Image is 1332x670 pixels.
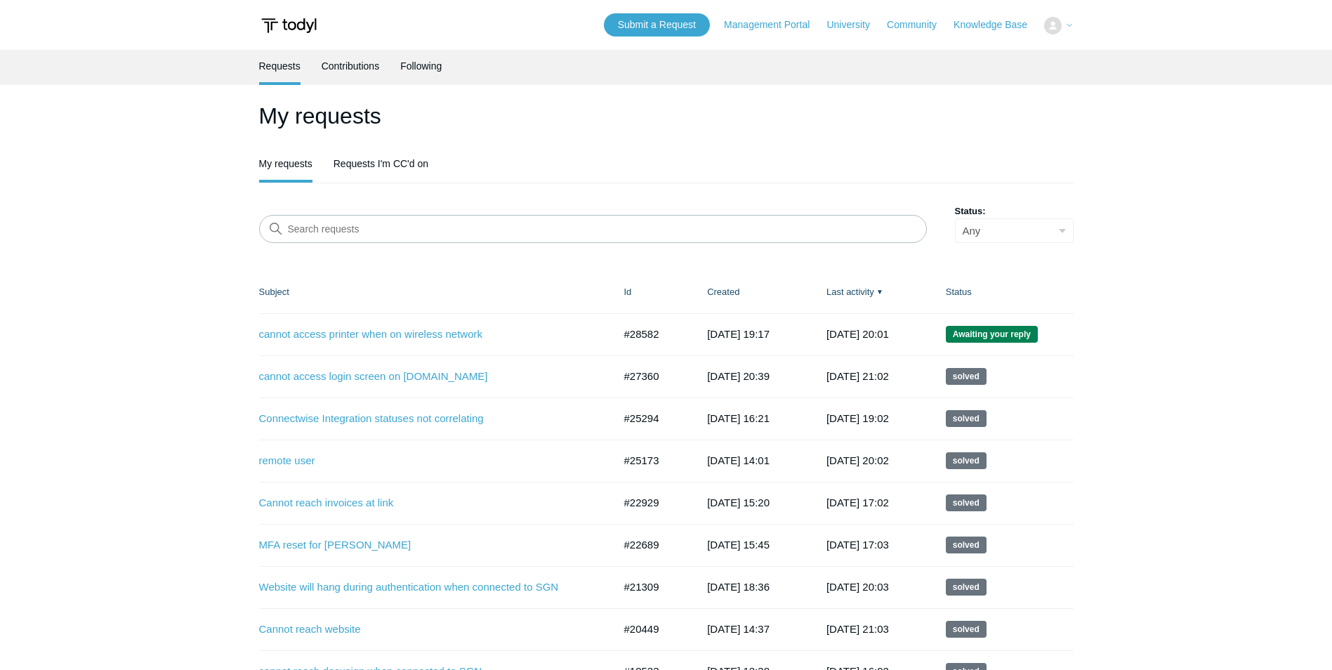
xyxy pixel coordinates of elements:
img: Todyl Support Center Help Center home page [259,13,319,39]
a: MFA reset for [PERSON_NAME] [259,537,593,553]
time: 2024-10-28T21:03:04+00:00 [826,623,889,635]
time: 2024-11-11T18:36:03+00:00 [707,581,770,593]
time: 2024-12-09T20:03:39+00:00 [826,581,889,593]
td: #25173 [610,440,694,482]
td: #27360 [610,355,694,398]
time: 2025-06-04T16:21:37+00:00 [707,412,770,424]
time: 2024-10-01T14:37:57+00:00 [707,623,770,635]
th: Subject [259,271,610,313]
span: This request has been solved [946,410,987,427]
a: Cannot reach invoices at link [259,495,593,511]
td: #22929 [610,482,694,524]
a: Community [887,18,951,32]
a: Last activity▼ [826,287,874,297]
td: #20449 [610,608,694,650]
a: Requests I'm CC'd on [334,147,428,180]
a: Following [400,50,442,82]
a: Requests [259,50,301,82]
th: Id [610,271,694,313]
span: This request has been solved [946,537,987,553]
time: 2025-10-05T20:01:47+00:00 [826,328,889,340]
td: #25294 [610,398,694,440]
td: #21309 [610,566,694,608]
a: cannot access printer when on wireless network [259,327,593,343]
a: Connectwise Integration statuses not correlating [259,411,593,427]
a: Created [707,287,739,297]
a: Management Portal [724,18,824,32]
a: Knowledge Base [954,18,1041,32]
th: Status [932,271,1074,313]
span: This request has been solved [946,579,987,596]
time: 2025-08-12T20:39:33+00:00 [707,370,770,382]
a: Contributions [322,50,380,82]
span: ▼ [876,287,883,297]
a: Website will hang during authentication when connected to SGN [259,579,593,596]
h1: My requests [259,99,1074,133]
time: 2025-03-04T17:02:57+00:00 [826,497,889,508]
span: We are waiting for you to respond [946,326,1038,343]
time: 2025-02-12T15:20:37+00:00 [707,497,770,508]
a: remote user [259,453,593,469]
input: Search requests [259,215,927,243]
time: 2025-07-07T19:02:52+00:00 [826,412,889,424]
td: #28582 [610,313,694,355]
time: 2025-09-09T21:02:53+00:00 [826,370,889,382]
a: My requests [259,147,312,180]
a: Cannot reach website [259,622,593,638]
span: This request has been solved [946,494,987,511]
span: This request has been solved [946,621,987,638]
a: cannot access login screen on [DOMAIN_NAME] [259,369,593,385]
time: 2025-02-19T17:03:05+00:00 [826,539,889,551]
time: 2025-01-30T15:45:57+00:00 [707,539,770,551]
span: This request has been solved [946,368,987,385]
time: 2025-10-01T19:17:18+00:00 [707,328,770,340]
td: #22689 [610,524,694,566]
time: 2025-05-29T14:01:53+00:00 [707,454,770,466]
span: This request has been solved [946,452,987,469]
a: Submit a Request [604,13,710,37]
time: 2025-06-29T20:02:12+00:00 [826,454,889,466]
a: University [826,18,883,32]
label: Status: [955,204,1074,218]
